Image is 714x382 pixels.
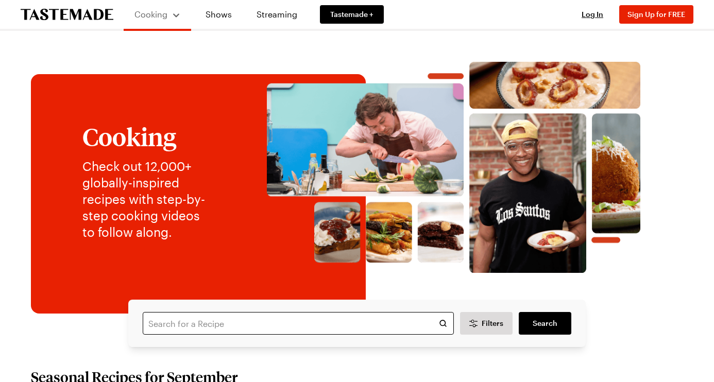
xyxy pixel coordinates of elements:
span: Filters [482,318,503,328]
p: Check out 12,000+ globally-inspired recipes with step-by-step cooking videos to follow along. [82,158,214,240]
button: Sign Up for FREE [619,5,693,24]
span: Log In [582,10,603,19]
a: To Tastemade Home Page [21,9,113,21]
button: Log In [572,9,613,20]
button: Desktop filters [460,312,513,335]
h1: Cooking [82,123,214,150]
span: Search [533,318,557,328]
span: Cooking [134,9,167,19]
span: Sign Up for FREE [627,10,685,19]
a: filters [519,312,571,335]
a: Tastemade + [320,5,384,24]
span: Tastemade + [330,9,373,20]
button: Cooking [134,4,181,25]
input: Search for a Recipe [143,312,454,335]
img: Explore recipes [234,62,673,273]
